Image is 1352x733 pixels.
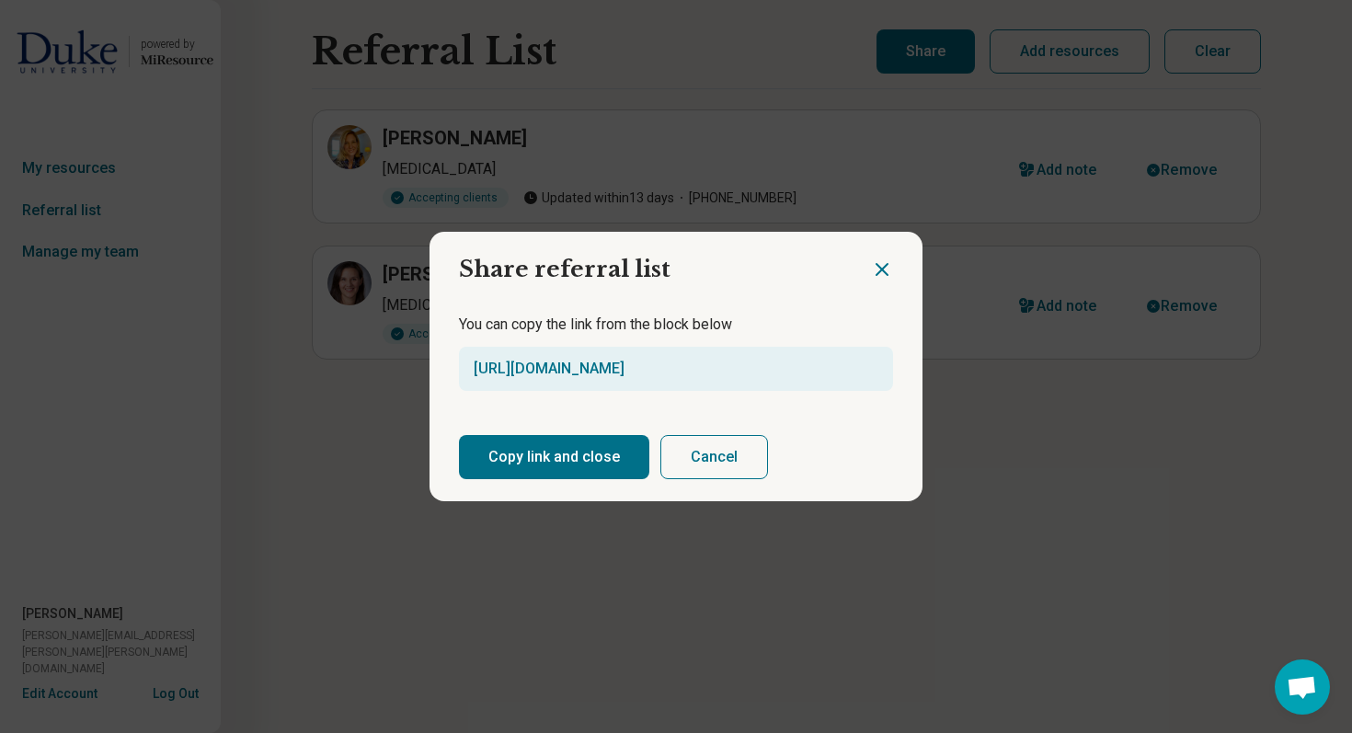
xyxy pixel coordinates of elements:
[871,258,893,281] button: Close dialog
[430,232,871,292] h2: Share referral list
[660,435,768,479] button: Cancel
[459,435,649,479] button: Copy link and close
[474,360,624,377] a: [URL][DOMAIN_NAME]
[459,314,893,336] p: You can copy the link from the block below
